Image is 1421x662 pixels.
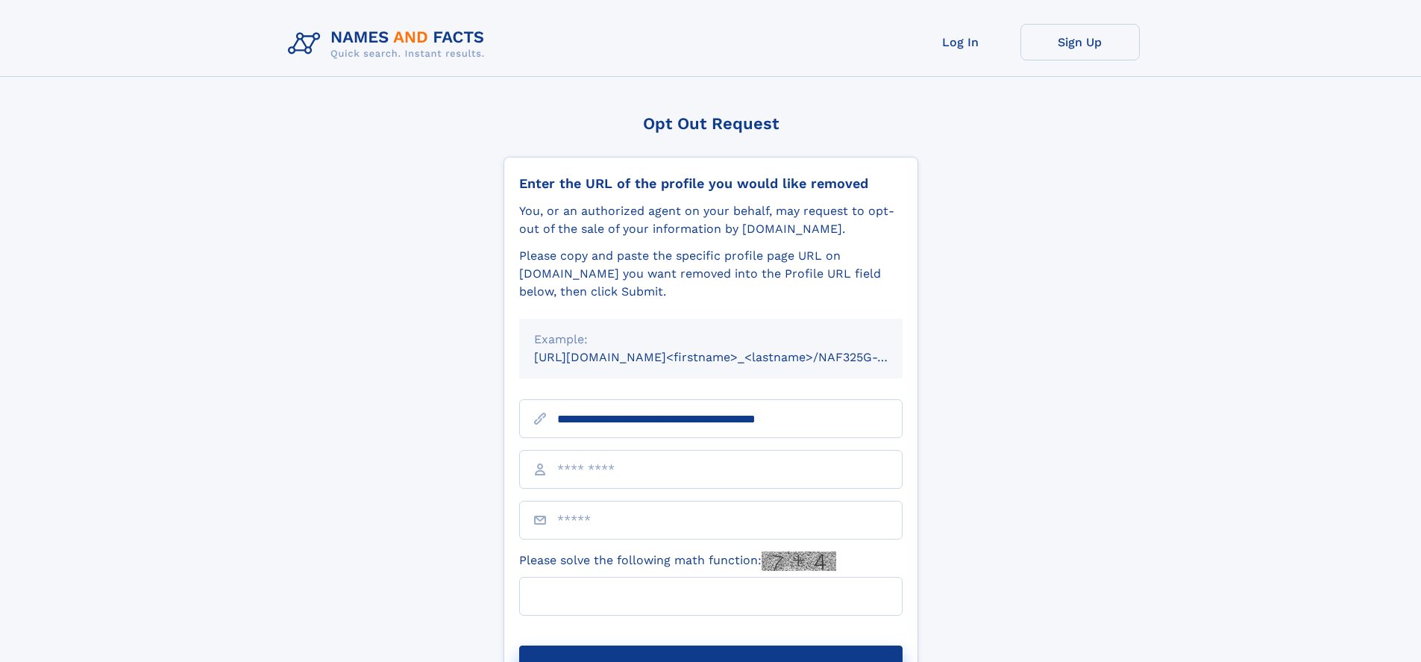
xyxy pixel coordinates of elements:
div: You, or an authorized agent on your behalf, may request to opt-out of the sale of your informatio... [519,202,903,238]
div: Enter the URL of the profile you would like removed [519,175,903,192]
div: Please copy and paste the specific profile page URL on [DOMAIN_NAME] you want removed into the Pr... [519,247,903,301]
small: [URL][DOMAIN_NAME]<firstname>_<lastname>/NAF325G-xxxxxxxx [534,350,931,364]
label: Please solve the following math function: [519,552,836,571]
div: Example: [534,331,888,349]
div: Opt Out Request [504,114,918,133]
a: Log In [901,24,1020,60]
img: Logo Names and Facts [282,24,497,64]
a: Sign Up [1020,24,1140,60]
